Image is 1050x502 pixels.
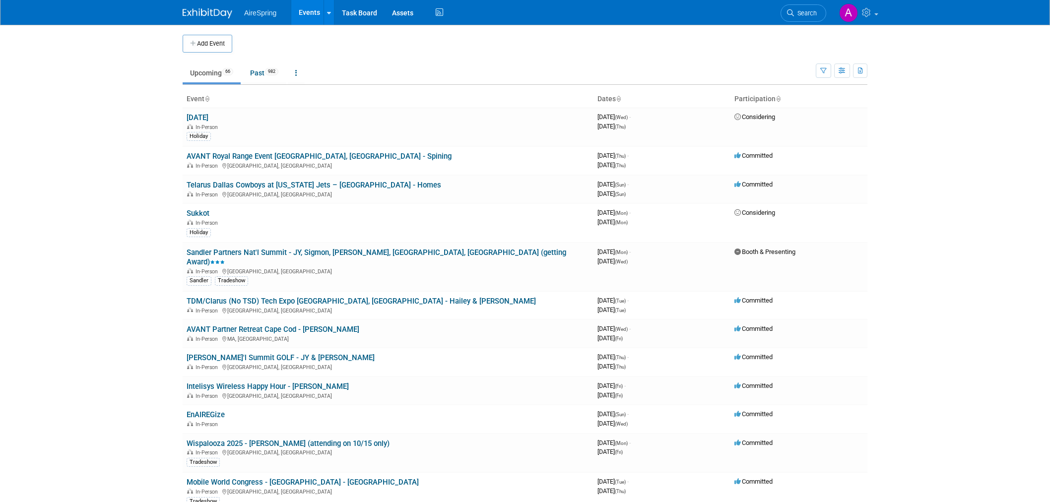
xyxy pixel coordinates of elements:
div: Tradeshow [187,458,220,467]
span: - [629,248,631,255]
a: Past982 [243,63,286,82]
span: - [629,113,631,121]
span: Considering [734,209,775,216]
a: Wispalooza 2025 - [PERSON_NAME] (attending on 10/15 only) [187,439,390,448]
img: In-Person Event [187,308,193,313]
th: Dates [593,91,730,108]
span: Committed [734,152,773,159]
span: (Sun) [615,182,626,188]
a: Search [781,4,826,22]
span: Committed [734,297,773,304]
span: [DATE] [597,190,626,197]
span: [DATE] [597,382,626,389]
span: (Fri) [615,383,623,389]
a: [DATE] [187,113,208,122]
span: - [627,181,629,188]
span: 66 [222,68,233,75]
a: TDM/Clarus (No TSD) Tech Expo [GEOGRAPHIC_DATA], [GEOGRAPHIC_DATA] - Hailey & [PERSON_NAME] [187,297,536,306]
a: Sandler Partners Nat'l Summit - JY, Sigmon, [PERSON_NAME], [GEOGRAPHIC_DATA], [GEOGRAPHIC_DATA] (... [187,248,566,266]
div: [GEOGRAPHIC_DATA], [GEOGRAPHIC_DATA] [187,161,590,169]
div: [GEOGRAPHIC_DATA], [GEOGRAPHIC_DATA] [187,363,590,371]
span: In-Person [196,421,221,428]
span: - [627,297,629,304]
th: Participation [730,91,867,108]
span: (Mon) [615,220,628,225]
th: Event [183,91,593,108]
span: Committed [734,439,773,446]
span: (Thu) [615,163,626,168]
span: (Mon) [615,210,628,216]
span: In-Person [196,220,221,226]
img: In-Person Event [187,191,193,196]
span: (Thu) [615,355,626,360]
a: Mobile World Congress - [GEOGRAPHIC_DATA] - [GEOGRAPHIC_DATA] [187,478,419,487]
a: AVANT Partner Retreat Cape Cod - [PERSON_NAME] [187,325,359,334]
div: [GEOGRAPHIC_DATA], [GEOGRAPHIC_DATA] [187,448,590,456]
a: Upcoming66 [183,63,241,82]
span: (Thu) [615,153,626,159]
img: ExhibitDay [183,8,232,18]
span: [DATE] [597,161,626,169]
span: In-Person [196,124,221,130]
span: [DATE] [597,181,629,188]
span: [DATE] [597,353,629,361]
span: Search [794,9,817,17]
span: [DATE] [597,248,631,255]
span: - [627,353,629,361]
a: Sukkot [187,209,209,218]
img: In-Person Event [187,163,193,168]
span: [DATE] [597,391,623,399]
span: - [629,209,631,216]
img: Aila Ortiaga [839,3,858,22]
img: In-Person Event [187,421,193,426]
a: Sort by Start Date [616,95,621,103]
span: - [629,325,631,332]
span: In-Person [196,308,221,314]
span: [DATE] [597,257,628,265]
a: AVANT Royal Range Event [GEOGRAPHIC_DATA], [GEOGRAPHIC_DATA] - Spining [187,152,452,161]
span: [DATE] [597,448,623,455]
div: [GEOGRAPHIC_DATA], [GEOGRAPHIC_DATA] [187,487,590,495]
span: [DATE] [597,487,626,495]
img: In-Person Event [187,393,193,398]
span: [DATE] [597,113,631,121]
span: In-Person [196,191,221,198]
span: [DATE] [597,218,628,226]
span: [DATE] [597,209,631,216]
span: (Mon) [615,440,628,446]
span: Committed [734,181,773,188]
span: (Tue) [615,479,626,485]
span: In-Person [196,268,221,275]
span: Committed [734,410,773,418]
span: In-Person [196,393,221,399]
span: - [624,382,626,389]
span: (Tue) [615,298,626,304]
a: [PERSON_NAME]'l Summit GOLF - JY & [PERSON_NAME] [187,353,375,362]
span: (Fri) [615,393,623,398]
span: AireSpring [244,9,276,17]
span: In-Person [196,364,221,371]
span: (Thu) [615,364,626,370]
div: Holiday [187,228,211,237]
span: Committed [734,382,773,389]
span: [DATE] [597,410,629,418]
span: (Fri) [615,336,623,341]
div: [GEOGRAPHIC_DATA], [GEOGRAPHIC_DATA] [187,267,590,275]
span: In-Person [196,163,221,169]
span: (Thu) [615,489,626,494]
span: [DATE] [597,363,626,370]
span: [DATE] [597,439,631,446]
span: (Sun) [615,191,626,197]
span: Booth & Presenting [734,248,795,255]
span: (Wed) [615,115,628,120]
img: In-Person Event [187,220,193,225]
span: In-Person [196,336,221,342]
span: [DATE] [597,123,626,130]
span: (Mon) [615,250,628,255]
span: - [629,439,631,446]
span: In-Person [196,449,221,456]
span: (Sun) [615,412,626,417]
span: - [627,152,629,159]
a: Intelisys Wireless Happy Hour - [PERSON_NAME] [187,382,349,391]
span: (Thu) [615,124,626,129]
